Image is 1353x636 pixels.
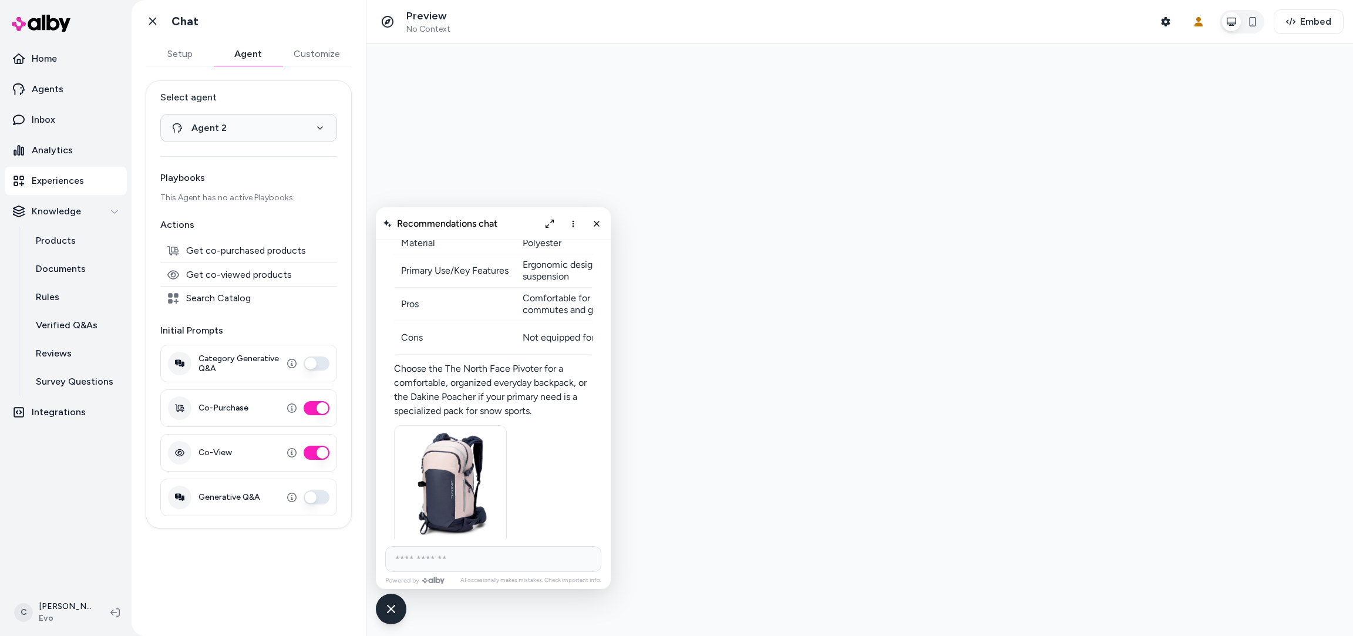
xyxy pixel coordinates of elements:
[5,398,127,426] a: Integrations
[36,290,59,304] p: Rules
[5,45,127,73] a: Home
[160,90,337,105] label: Select agent
[32,174,84,188] p: Experiences
[198,447,232,458] label: Co-View
[36,234,76,248] p: Products
[24,311,127,339] a: Verified Q&As
[186,292,251,304] span: Search Catalog
[36,346,72,361] p: Reviews
[5,197,127,226] button: Knowledge
[36,318,97,332] p: Verified Q&As
[1274,9,1344,34] button: Embed
[12,15,70,32] img: alby Logo
[282,42,352,66] button: Customize
[160,171,337,185] p: Playbooks
[39,613,92,624] span: Evo
[39,601,92,613] p: [PERSON_NAME]
[32,113,55,127] p: Inbox
[32,405,86,419] p: Integrations
[7,594,101,631] button: C[PERSON_NAME]Evo
[5,75,127,103] a: Agents
[171,14,198,29] h1: Chat
[5,106,127,134] a: Inbox
[24,255,127,283] a: Documents
[5,167,127,195] a: Experiences
[160,192,337,204] p: This Agent has no active Playbooks.
[406,9,450,23] p: Preview
[32,52,57,66] p: Home
[24,283,127,311] a: Rules
[1300,15,1331,29] span: Embed
[186,269,292,281] span: Get co-viewed products
[406,24,450,35] span: No Context
[198,403,248,413] label: Co-Purchase
[160,324,337,338] p: Initial Prompts
[160,218,337,232] p: Actions
[24,368,127,396] a: Survey Questions
[32,82,63,96] p: Agents
[32,143,73,157] p: Analytics
[14,603,33,622] span: C
[36,375,113,389] p: Survey Questions
[214,42,282,66] button: Agent
[32,204,81,218] p: Knowledge
[186,245,306,257] span: Get co-purchased products
[5,136,127,164] a: Analytics
[36,262,86,276] p: Documents
[24,227,127,255] a: Products
[198,354,280,374] label: Category Generative Q&A
[146,42,214,66] button: Setup
[198,492,260,503] label: Generative Q&A
[24,339,127,368] a: Reviews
